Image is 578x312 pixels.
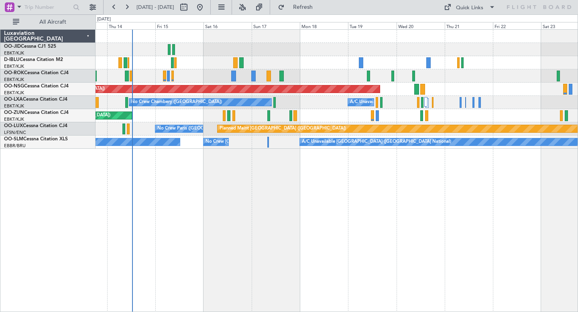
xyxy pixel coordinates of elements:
a: LFSN/ENC [4,130,26,136]
span: [DATE] - [DATE] [136,4,174,11]
span: OO-JID [4,44,21,49]
div: [DATE] [97,16,111,23]
span: Refresh [286,4,320,10]
div: Mon 18 [300,22,348,29]
a: EBKT/KJK [4,63,24,69]
button: Quick Links [440,1,499,14]
a: D-IBLUCessna Citation M2 [4,57,63,62]
div: A/C Unavailable [GEOGRAPHIC_DATA] ([GEOGRAPHIC_DATA] National) [302,136,451,148]
span: OO-LUX [4,124,23,128]
div: Thu 21 [445,22,493,29]
div: Quick Links [456,4,483,12]
a: EBKT/KJK [4,50,24,56]
div: A/C Unavailable [350,96,383,108]
span: OO-ZUN [4,110,24,115]
button: All Aircraft [9,16,87,28]
div: No Crew Chambery ([GEOGRAPHIC_DATA]) [131,96,222,108]
a: OO-SLMCessna Citation XLS [4,137,68,142]
div: Sun 17 [252,22,300,29]
input: Trip Number [24,1,71,13]
span: All Aircraft [21,19,85,25]
span: OO-NSG [4,84,24,89]
span: OO-ROK [4,71,24,75]
a: OO-ZUNCessna Citation CJ4 [4,110,69,115]
a: EBKT/KJK [4,116,24,122]
a: OO-LXACessna Citation CJ4 [4,97,67,102]
div: Fri 15 [155,22,204,29]
a: EBKT/KJK [4,77,24,83]
span: OO-SLM [4,137,23,142]
a: OO-JIDCessna CJ1 525 [4,44,56,49]
div: No Crew Paris ([GEOGRAPHIC_DATA]) [157,123,237,135]
a: OO-LUXCessna Citation CJ4 [4,124,67,128]
button: Refresh [274,1,322,14]
span: OO-LXA [4,97,23,102]
div: Planned Maint [GEOGRAPHIC_DATA] ([GEOGRAPHIC_DATA]) [220,123,346,135]
a: OO-NSGCessna Citation CJ4 [4,84,69,89]
div: Fri 22 [493,22,541,29]
div: Thu 14 [107,22,155,29]
div: Sat 16 [204,22,252,29]
a: EBBR/BRU [4,143,26,149]
a: EBKT/KJK [4,103,24,109]
div: No Crew [GEOGRAPHIC_DATA] ([GEOGRAPHIC_DATA] National) [206,136,340,148]
div: Tue 19 [348,22,396,29]
div: Wed 20 [397,22,445,29]
span: D-IBLU [4,57,20,62]
a: OO-ROKCessna Citation CJ4 [4,71,69,75]
a: EBKT/KJK [4,90,24,96]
